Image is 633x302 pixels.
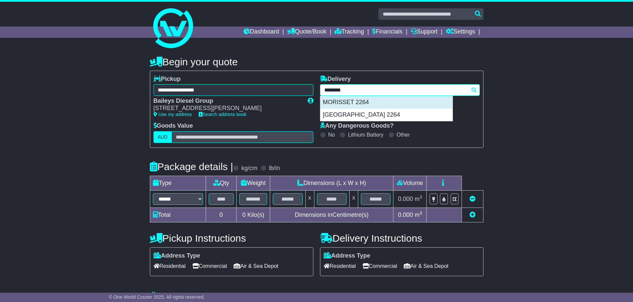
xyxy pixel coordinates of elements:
[154,76,181,83] label: Pickup
[270,208,393,222] td: Dimensions in Centimetre(s)
[349,190,358,208] td: x
[320,96,453,109] div: MORISSET 2264
[470,211,475,218] a: Add new item
[150,56,483,67] h4: Begin your quote
[320,76,351,83] label: Delivery
[404,261,449,271] span: Air & Sea Depot
[269,165,280,172] label: lb/in
[154,261,186,271] span: Residential
[411,27,438,38] a: Support
[320,84,480,96] typeahead: Please provide city
[320,122,394,130] label: Any Dangerous Goods?
[446,27,475,38] a: Settings
[244,27,279,38] a: Dashboard
[150,208,206,222] td: Total
[150,291,483,302] h4: Warranty & Insurance
[287,27,326,38] a: Quote/Book
[206,176,237,190] td: Qty
[242,211,246,218] span: 0
[324,252,370,260] label: Address Type
[324,261,356,271] span: Residential
[237,176,270,190] td: Weight
[241,165,257,172] label: kg/cm
[270,176,393,190] td: Dimensions (L x W x H)
[320,233,483,244] h4: Delivery Instructions
[363,261,397,271] span: Commercial
[470,196,475,202] a: Remove this item
[415,196,422,202] span: m
[154,105,301,112] div: [STREET_ADDRESS][PERSON_NAME]
[109,294,205,300] span: © One World Courier 2025. All rights reserved.
[328,132,335,138] label: No
[237,208,270,222] td: Kilo(s)
[397,132,410,138] label: Other
[150,233,313,244] h4: Pickup Instructions
[154,97,301,105] div: Baileys Diesel Group
[320,109,453,121] div: [GEOGRAPHIC_DATA] 2264
[420,211,422,215] sup: 3
[150,176,206,190] td: Type
[150,161,233,172] h4: Package details |
[154,122,193,130] label: Goods Value
[420,195,422,200] sup: 3
[348,132,383,138] label: Lithium Battery
[154,131,172,143] label: AUD
[393,176,427,190] td: Volume
[199,112,247,117] a: Search address book
[398,196,413,202] span: 0.000
[192,261,227,271] span: Commercial
[206,208,237,222] td: 0
[154,112,192,117] a: Use my address
[372,27,402,38] a: Financials
[154,252,200,260] label: Address Type
[415,211,422,218] span: m
[305,190,314,208] td: x
[234,261,278,271] span: Air & Sea Depot
[398,211,413,218] span: 0.000
[335,27,364,38] a: Tracking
